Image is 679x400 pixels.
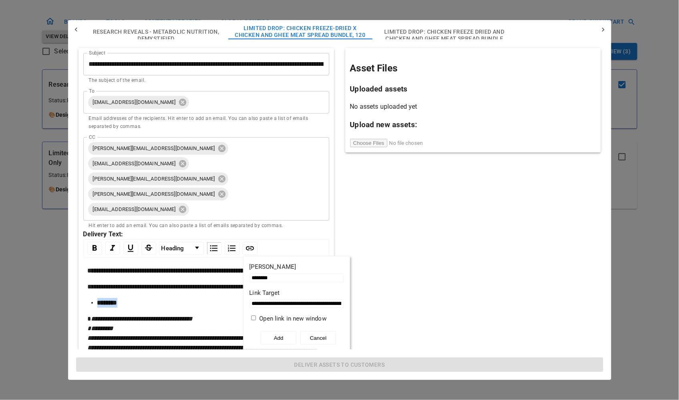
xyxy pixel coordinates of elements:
label: CC [89,134,95,140]
button: Limited Drop: Chicken Freeze Dried and Chicken and Ghee meat spread bundle [373,20,517,51]
div: Link [243,242,258,255]
h3: Upload new assets: [350,119,596,130]
div: rdw-list-control [205,242,241,255]
div: rdw-link-control [241,242,259,255]
span: Open link in new window [259,315,326,322]
label: To [89,87,95,94]
div: Italic [105,242,120,255]
label: Subject [89,49,105,56]
div: Ordered [225,242,240,255]
div: [PERSON_NAME][EMAIL_ADDRESS][DOMAIN_NAME] [88,142,228,155]
span: [PERSON_NAME][EMAIL_ADDRESS][DOMAIN_NAME] [88,144,220,153]
div: [EMAIL_ADDRESS][DOMAIN_NAME] [88,96,189,109]
div: Strikethrough [141,242,156,255]
p: The subject of the email. [89,77,324,85]
div: rdw-inline-control [86,242,158,255]
h3: Uploaded assets [350,83,596,95]
span: [PERSON_NAME][EMAIL_ADDRESS][DOMAIN_NAME] [88,189,220,199]
p: Email addresses of the recipients. Hit enter to add an email. You can also paste a list of emails... [89,115,324,131]
div: [PERSON_NAME][EMAIL_ADDRESS][DOMAIN_NAME] [88,188,228,201]
div: rdw-wrapper [83,239,329,369]
a: Block Type [159,242,203,254]
strong: Delivery Text: [83,230,123,238]
span: [EMAIL_ADDRESS][DOMAIN_NAME] [88,159,181,168]
label: [PERSON_NAME] [250,262,344,272]
label: Link Target [250,288,344,298]
button: Cancel [300,331,336,345]
button: Add [261,331,296,345]
div: rdw-block-control [158,242,205,255]
button: Research Reveals - Metabolic Nutrition, Demystified [84,20,228,51]
h2: Asset Files [350,61,596,75]
div: rdw-editor [88,266,325,362]
div: [EMAIL_ADDRESS][DOMAIN_NAME] [88,203,189,216]
div: Unordered [207,242,222,255]
div: rdw-toolbar [83,239,329,258]
div: Bold [87,242,102,255]
span: [PERSON_NAME][EMAIL_ADDRESS][DOMAIN_NAME] [88,174,220,183]
span: [EMAIL_ADDRESS][DOMAIN_NAME] [88,97,181,107]
div: [EMAIL_ADDRESS][DOMAIN_NAME] [88,157,189,170]
div: Underline [123,242,138,255]
div: [PERSON_NAME][EMAIL_ADDRESS][DOMAIN_NAME] [88,173,228,185]
p: No assets uploaded yet [350,102,596,112]
button: Limited Drop: Chicken Freeze‑Dried x Chicken and Ghee meat spread bundle, 120 Bags Only [228,20,373,51]
div: rdw-dropdown [159,242,204,255]
input: Open link in new window [251,315,256,321]
span: [EMAIL_ADDRESS][DOMAIN_NAME] [88,205,181,214]
p: Hit enter to add an email. You can also paste a list of emails separated by commas. [89,222,324,230]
